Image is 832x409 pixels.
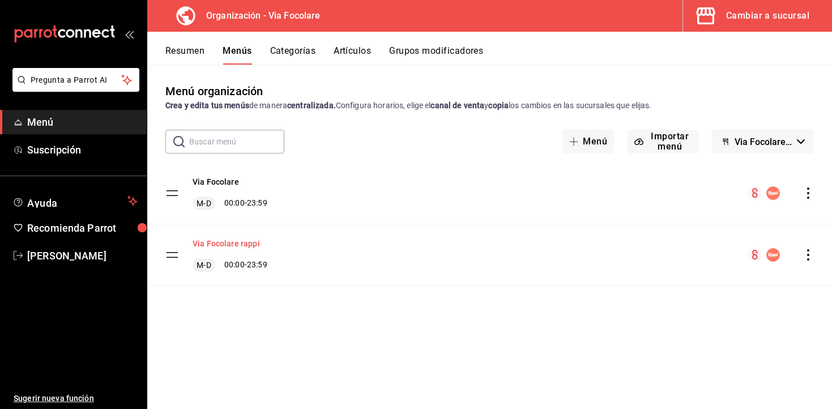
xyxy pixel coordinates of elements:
[165,45,832,65] div: navigation tabs
[197,9,321,23] h3: Organización - Via Focolare
[334,45,371,65] button: Artículos
[223,45,251,65] button: Menús
[803,188,814,199] button: actions
[165,83,263,100] div: Menú organización
[735,137,792,147] span: Via Focolare - Borrador
[194,198,213,209] span: M-D
[14,393,138,404] span: Sugerir nueva función
[287,101,336,110] strong: centralizada.
[189,130,284,153] input: Buscar menú
[562,130,614,154] button: Menú
[125,29,134,39] button: open_drawer_menu
[193,176,239,188] button: Via Focolare
[165,186,179,200] button: drag
[488,101,509,110] strong: copia
[193,197,267,210] div: 00:00 - 23:59
[712,130,814,154] button: Via Focolare - Borrador
[193,238,260,249] button: Via Focolare rappi
[193,258,267,272] div: 00:00 - 23:59
[8,82,139,94] a: Pregunta a Parrot AI
[27,194,123,208] span: Ayuda
[389,45,483,65] button: Grupos modificadores
[165,100,814,112] div: de manera Configura horarios, elige el y los cambios en las sucursales que elijas.
[27,142,138,157] span: Suscripción
[165,101,249,110] strong: Crea y edita tus menús
[27,248,138,263] span: [PERSON_NAME]
[165,248,179,262] button: drag
[27,220,138,236] span: Recomienda Parrot
[12,68,139,92] button: Pregunta a Parrot AI
[726,8,809,24] div: Cambiar a sucursal
[165,45,204,65] button: Resumen
[430,101,484,110] strong: canal de venta
[803,249,814,261] button: actions
[194,259,213,271] span: M-D
[31,74,122,86] span: Pregunta a Parrot AI
[628,130,698,154] button: Importar menú
[27,114,138,130] span: Menú
[270,45,316,65] button: Categorías
[147,163,832,286] table: menu-maker-table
